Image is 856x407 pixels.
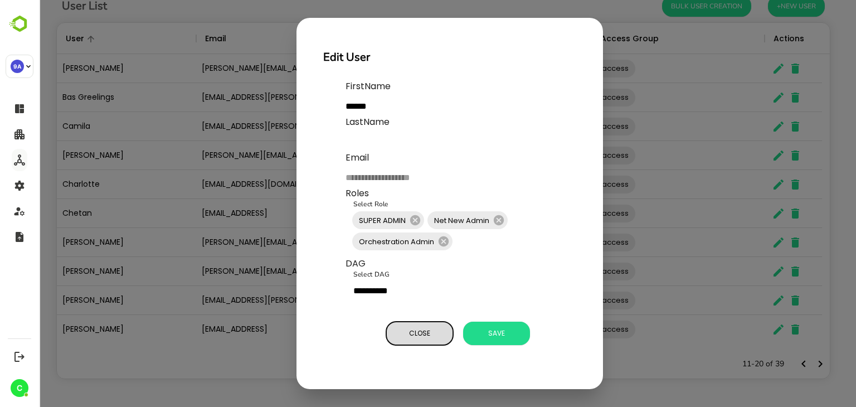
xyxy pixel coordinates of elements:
button: Logout [12,349,27,364]
span: Orchestration Admin [313,235,402,248]
label: LastName [307,115,474,129]
div: Net New Admin [388,211,469,229]
span: Close [353,326,408,341]
label: Email [307,151,474,164]
label: Select DAG [314,270,351,279]
div: SUPER ADMIN [313,211,385,229]
h2: Edit User [284,49,537,66]
label: Roles [307,187,330,200]
button: Close [347,322,414,345]
span: Save [430,326,485,341]
span: SUPER ADMIN [313,214,373,227]
span: Net New Admin [388,214,457,227]
div: Orchestration Admin [313,232,414,250]
img: BambooboxLogoMark.f1c84d78b4c51b1a7b5f700c9845e183.svg [6,13,34,35]
button: Save [424,322,491,345]
label: DAG [307,257,327,270]
label: FirstName [307,80,474,93]
div: C [11,379,28,397]
div: 9A [11,60,24,73]
label: Select Role [314,200,349,209]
